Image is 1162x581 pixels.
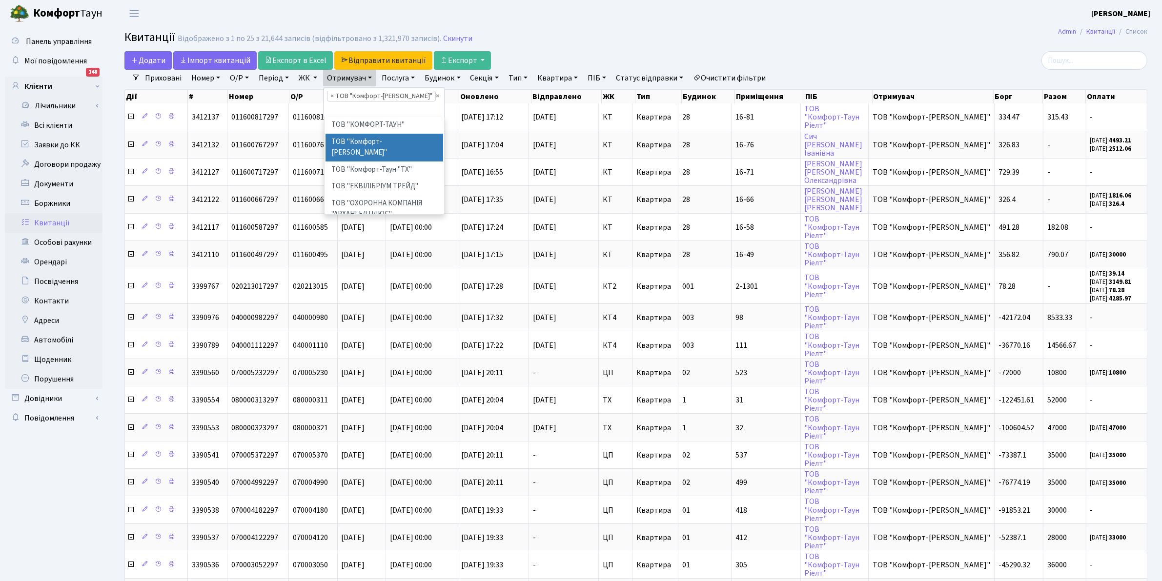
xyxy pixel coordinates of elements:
a: ТОВ"Комфорт-ТаунРіелт" [805,497,860,524]
span: [DATE] 17:32 [461,312,503,323]
span: Квартира [636,140,671,150]
b: 4285.97 [1109,294,1132,303]
button: Експорт [434,51,491,70]
span: [DATE] 00:00 [390,249,432,260]
span: Видалити всі елементи [436,91,439,101]
span: [DATE] [342,222,365,233]
span: 334.47 [999,112,1019,122]
a: Статус відправки [612,70,687,86]
li: ТОВ "Комфорт-Таун "ТХ" [326,161,444,179]
a: [PERSON_NAME][PERSON_NAME][PERSON_NAME] [805,186,863,213]
a: Орендарі [5,252,102,272]
span: [DATE] [533,141,594,149]
a: Приховані [141,70,185,86]
span: Квартира [636,222,671,233]
span: 32 [735,424,796,432]
button: Переключити навігацію [122,5,146,21]
span: КТ [603,251,628,259]
span: [DATE] 17:24 [461,222,503,233]
span: Квартира [636,112,671,122]
small: [DATE]: [1090,423,1126,432]
th: Приміщення [735,90,804,103]
span: ТОВ "Комфорт-[PERSON_NAME]" [873,196,990,203]
span: 28 [682,140,690,150]
th: Тип [635,90,682,103]
span: ТОВ "Комфорт-[PERSON_NAME]" [873,141,990,149]
span: 02 [682,450,690,461]
span: [DATE] [533,314,594,321]
li: Список [1115,26,1147,37]
a: ТОВ"Комфорт-ТаунРіелт" [805,304,860,331]
span: 070005370 [293,450,328,461]
a: ТОВ"Комфорт-ТаунРіелт" [805,469,860,496]
a: Експорт в Excel [258,51,333,70]
span: ТОВ "Комфорт-[PERSON_NAME]" [873,314,990,321]
span: ЦП [603,451,628,459]
span: Мої повідомлення [24,56,87,66]
span: 16-76 [735,141,796,149]
span: 1 [682,422,686,433]
span: 011600817297 [231,112,278,122]
span: [DATE] [342,367,365,378]
span: 3412132 [192,140,219,150]
span: 16-71 [735,168,796,176]
span: КТ [603,223,628,231]
span: - [1047,140,1050,150]
b: 4493.21 [1109,136,1132,145]
span: 98 [735,314,796,321]
span: Квартира [636,367,671,378]
span: [DATE] 00:00 [390,312,432,323]
span: [DATE] 00:00 [390,281,432,292]
a: Отримувач [323,70,376,86]
b: 78.28 [1109,286,1125,295]
small: [DATE]: [1090,191,1132,200]
a: Скинути [443,34,472,43]
span: - [1090,113,1143,121]
b: 3149.81 [1109,278,1132,286]
a: Сич[PERSON_NAME]Іванівна [805,131,863,159]
span: - [1047,167,1050,178]
span: 3390789 [192,340,219,351]
th: Будинок [682,90,735,103]
a: Відправити квитанції [334,51,432,70]
span: [DATE] 17:35 [461,194,503,205]
span: [DATE] 20:04 [461,395,503,405]
a: О/Р [226,70,253,86]
a: Тип [505,70,531,86]
span: КТ [603,141,628,149]
span: 78.28 [999,281,1016,292]
span: 8533.33 [1047,312,1072,323]
span: КТ [603,113,628,121]
a: Автомобілі [5,330,102,350]
span: - [1047,194,1050,205]
span: -100604.52 [999,422,1034,433]
span: 14566.67 [1047,340,1076,351]
span: 182.08 [1047,222,1068,233]
span: [DATE] [342,422,365,433]
span: 356.82 [999,249,1019,260]
span: [DATE] [533,196,594,203]
span: Додати [131,55,165,66]
span: Панель управління [26,36,92,47]
span: ТОВ "Комфорт-[PERSON_NAME]" [873,341,990,349]
a: Щоденник [5,350,102,369]
span: 003 [682,340,694,351]
span: Квартира [636,340,671,351]
th: Оновлено [459,90,531,103]
span: 070005230 [293,367,328,378]
span: Квартира [636,422,671,433]
a: Всі клієнти [5,116,102,135]
b: 326.4 [1109,200,1125,208]
span: 011600587297 [231,222,278,233]
span: -72000 [999,367,1021,378]
b: 39.14 [1109,269,1125,278]
small: [DATE]: [1090,294,1132,303]
span: [DATE] [342,249,365,260]
a: ТОВ"Комфорт-ТаунРіелт" [805,241,860,268]
a: Боржники [5,194,102,213]
th: Номер [228,90,290,103]
span: 3390554 [192,395,219,405]
span: 011600815 [293,112,328,122]
a: Договори продажу [5,155,102,174]
span: Квартира [636,194,671,205]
